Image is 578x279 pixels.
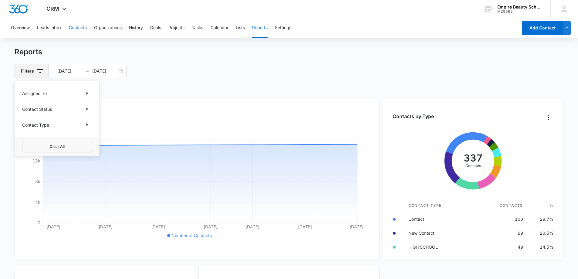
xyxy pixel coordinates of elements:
div: account id [497,9,542,14]
th: Contacts [482,199,528,212]
tspan: [DATE] [204,224,218,229]
button: Organizations [94,18,122,38]
button: Show Contact Status filters [82,104,92,114]
tspan: [DATE] [99,224,113,229]
input: End date [92,68,117,74]
span: swap-right [85,69,90,73]
tspan: [DATE] [151,224,165,229]
span: CRM [46,5,59,12]
th: % [528,199,554,212]
button: Add Contact [522,21,563,35]
tspan: [DATE] [350,224,363,229]
button: Calendar [211,18,228,38]
button: Clear All [22,141,92,152]
button: Leads Inbox [37,18,62,38]
td: 20.5% [528,226,554,240]
p: Contact Type [22,122,49,128]
p: Contact Status [22,106,52,112]
button: Show Assigned To filters [82,88,92,98]
h3: Contacts by Type [393,113,434,120]
td: No Contact [404,254,482,268]
div: account name [497,5,542,9]
td: New Contact [404,226,482,240]
td: 100 [482,212,528,226]
button: Filters [15,64,49,78]
tspan: [DATE] [46,224,60,229]
button: Overflow Menu [544,113,553,122]
tspan: 8k [35,179,40,184]
h1: Reports [15,47,42,56]
span: Number of Contacts [171,233,212,238]
tspan: 12k [32,158,40,163]
tspan: 4k [35,199,40,205]
tspan: 0 [38,220,40,225]
td: 49 [482,240,528,254]
p: Assigned To [22,90,47,97]
tspan: [DATE] [298,224,312,229]
td: 29.7% [528,212,554,226]
button: Tasks [192,18,203,38]
td: Contact [404,212,482,226]
button: Projects [168,18,184,38]
tspan: [DATE] [245,224,259,229]
input: Start date [57,68,83,74]
button: Contacts [69,18,87,38]
button: Reports [252,18,268,38]
td: 39 [482,254,528,268]
td: 14.5% [528,240,554,254]
button: Deals [150,18,161,38]
button: Show Contact Type filters [82,120,92,130]
button: Lists [236,18,245,38]
td: HIGH SCHOOL [404,240,482,254]
button: History [129,18,143,38]
th: Contact Type [404,199,482,212]
td: 69 [482,226,528,240]
button: Overview [11,18,30,38]
h2: Contacts [15,86,564,95]
span: to [85,69,90,73]
td: 11.6% [528,254,554,268]
button: Settings [275,18,291,38]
